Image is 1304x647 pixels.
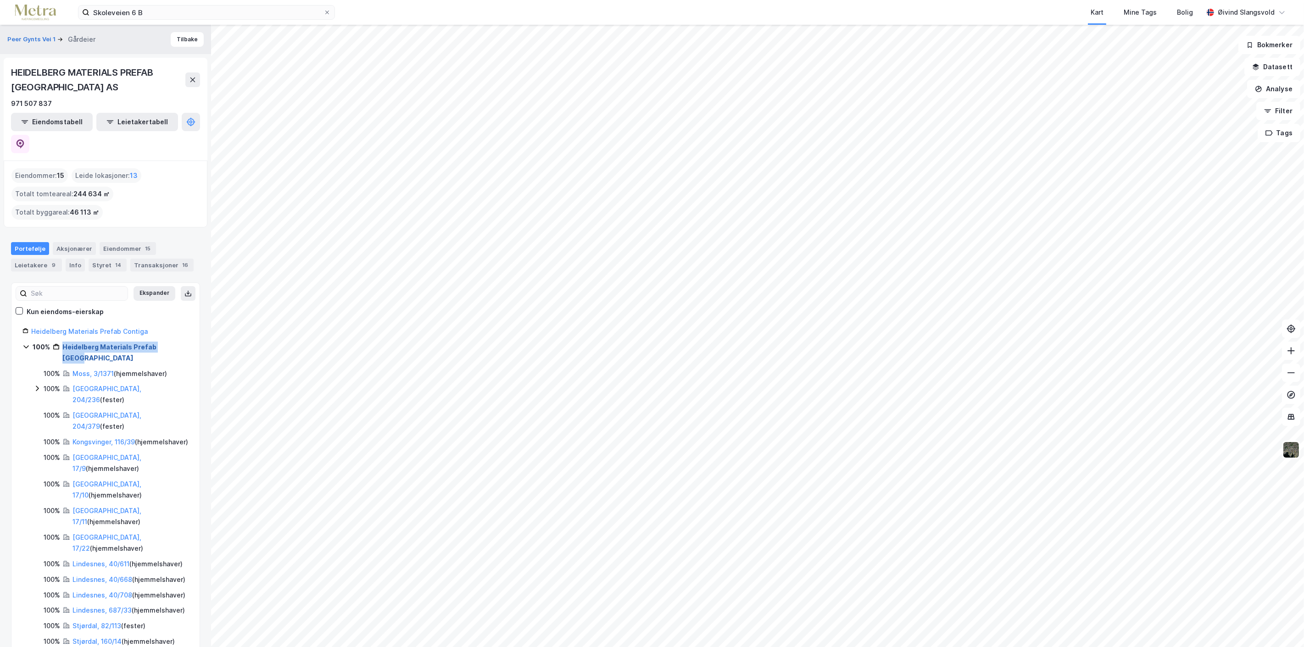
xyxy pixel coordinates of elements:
button: Peer Gynts Vei 1 [7,35,57,44]
input: Søk [27,287,128,300]
div: ( fester ) [72,383,189,405]
div: Gårdeier [68,34,95,45]
button: Datasett [1244,58,1300,76]
div: HEIDELBERG MATERIALS PREFAB [GEOGRAPHIC_DATA] AS [11,65,185,94]
div: Leietakere [11,259,62,271]
button: Filter [1256,102,1300,120]
div: 100% [44,590,60,601]
div: 100% [44,437,60,448]
div: Mine Tags [1124,7,1157,18]
div: Bolig [1177,7,1193,18]
div: Leide lokasjoner : [72,168,141,183]
div: 15 [143,244,152,253]
div: 100% [44,383,60,394]
div: ( hjemmelshaver ) [72,590,185,601]
div: Kart [1091,7,1103,18]
a: [GEOGRAPHIC_DATA], 17/22 [72,533,141,552]
div: 971 507 837 [11,98,52,109]
div: Kun eiendoms-eierskap [27,306,104,317]
div: Eiendommer : [11,168,68,183]
div: ( hjemmelshaver ) [72,636,175,647]
div: Portefølje [11,242,49,255]
a: Stjørdal, 82/113 [72,622,121,630]
div: 100% [44,636,60,647]
a: Lindesnes, 687/33 [72,606,132,614]
a: [GEOGRAPHIC_DATA], 17/9 [72,453,141,472]
div: Totalt tomteareal : [11,187,113,201]
div: Info [66,259,85,271]
span: 46 113 ㎡ [70,207,99,218]
div: ( hjemmelshaver ) [72,532,189,554]
div: 100% [44,410,60,421]
div: ( hjemmelshaver ) [72,368,167,379]
div: Aksjonærer [53,242,96,255]
a: [GEOGRAPHIC_DATA], 204/236 [72,385,141,404]
button: Bokmerker [1238,36,1300,54]
div: Totalt byggareal : [11,205,103,220]
div: 14 [113,260,123,270]
a: Kongsvinger, 116/39 [72,438,135,446]
a: Lindesnes, 40/708 [72,591,132,599]
div: ( hjemmelshaver ) [72,605,185,616]
div: Transaksjoner [130,259,194,271]
a: [GEOGRAPHIC_DATA], 204/379 [72,411,141,430]
div: Øivind Slangsvold [1218,7,1275,18]
span: 15 [57,170,64,181]
div: 100% [44,479,60,490]
img: 9k= [1282,441,1300,459]
div: 100% [44,452,60,463]
span: 244 634 ㎡ [73,188,110,199]
div: Kontrollprogram for chat [1258,603,1304,647]
div: ( fester ) [72,620,145,631]
div: 16 [180,260,190,270]
div: 100% [44,532,60,543]
button: Analyse [1247,80,1300,98]
div: 100% [44,368,60,379]
div: 100% [44,605,60,616]
div: 100% [44,559,60,570]
div: 100% [44,505,60,516]
button: Leietakertabell [96,113,178,131]
div: ( hjemmelshaver ) [72,559,183,570]
div: 9 [49,260,58,270]
div: 100% [44,620,60,631]
a: Lindesnes, 40/668 [72,575,132,583]
div: ( fester ) [72,410,189,432]
div: Eiendommer [100,242,156,255]
span: 13 [130,170,138,181]
iframe: Chat Widget [1258,603,1304,647]
div: ( hjemmelshaver ) [72,479,189,501]
a: Stjørdal, 160/14 [72,637,122,645]
a: [GEOGRAPHIC_DATA], 17/10 [72,480,141,499]
button: Tags [1258,124,1300,142]
a: Heidelberg Materials Prefab Contiga [31,327,148,335]
img: metra-logo.256734c3b2bbffee19d4.png [15,5,56,21]
button: Tilbake [171,32,204,47]
a: Moss, 3/1371 [72,370,114,377]
button: Eiendomstabell [11,113,93,131]
div: ( hjemmelshaver ) [72,574,185,585]
input: Søk på adresse, matrikkel, gårdeiere, leietakere eller personer [89,6,323,19]
div: Styret [89,259,127,271]
div: ( hjemmelshaver ) [72,505,189,527]
button: Ekspander [134,286,175,301]
a: [GEOGRAPHIC_DATA], 17/11 [72,507,141,525]
div: 100% [44,574,60,585]
a: Lindesnes, 40/611 [72,560,129,568]
div: 100% [33,342,50,353]
a: Heidelberg Materials Prefab [GEOGRAPHIC_DATA] [62,343,156,362]
div: ( hjemmelshaver ) [72,437,188,448]
div: ( hjemmelshaver ) [72,452,189,474]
